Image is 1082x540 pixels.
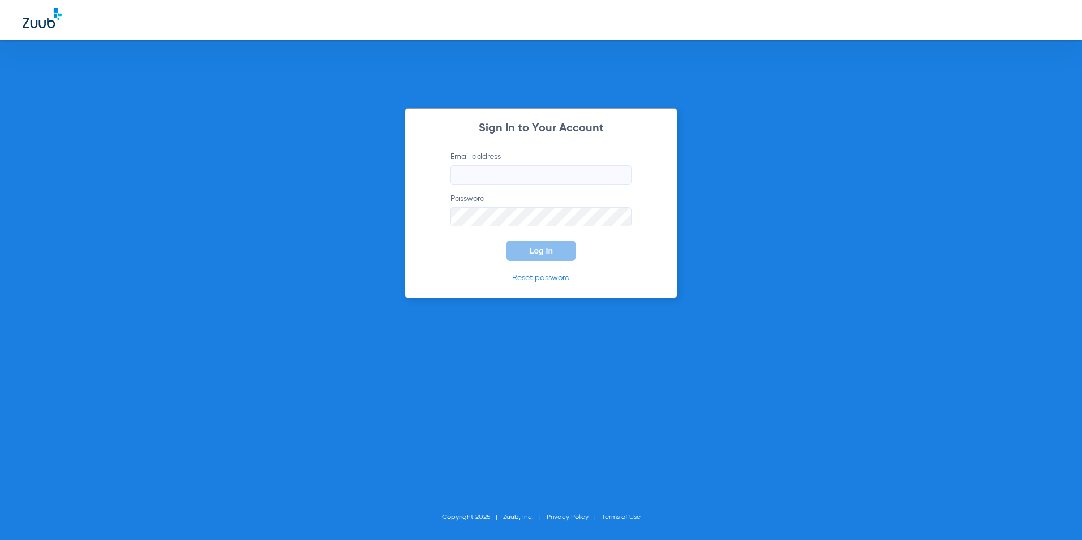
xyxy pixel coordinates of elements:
img: Zuub Logo [23,8,62,28]
iframe: Chat Widget [1025,486,1082,540]
a: Reset password [512,274,570,282]
li: Zuub, Inc. [503,512,547,523]
label: Password [450,193,632,226]
a: Terms of Use [602,514,641,521]
li: Copyright 2025 [442,512,503,523]
h2: Sign In to Your Account [433,123,649,134]
input: Password [450,207,632,226]
a: Privacy Policy [547,514,589,521]
label: Email address [450,151,632,185]
input: Email address [450,165,632,185]
button: Log In [506,241,576,261]
span: Log In [529,246,553,255]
